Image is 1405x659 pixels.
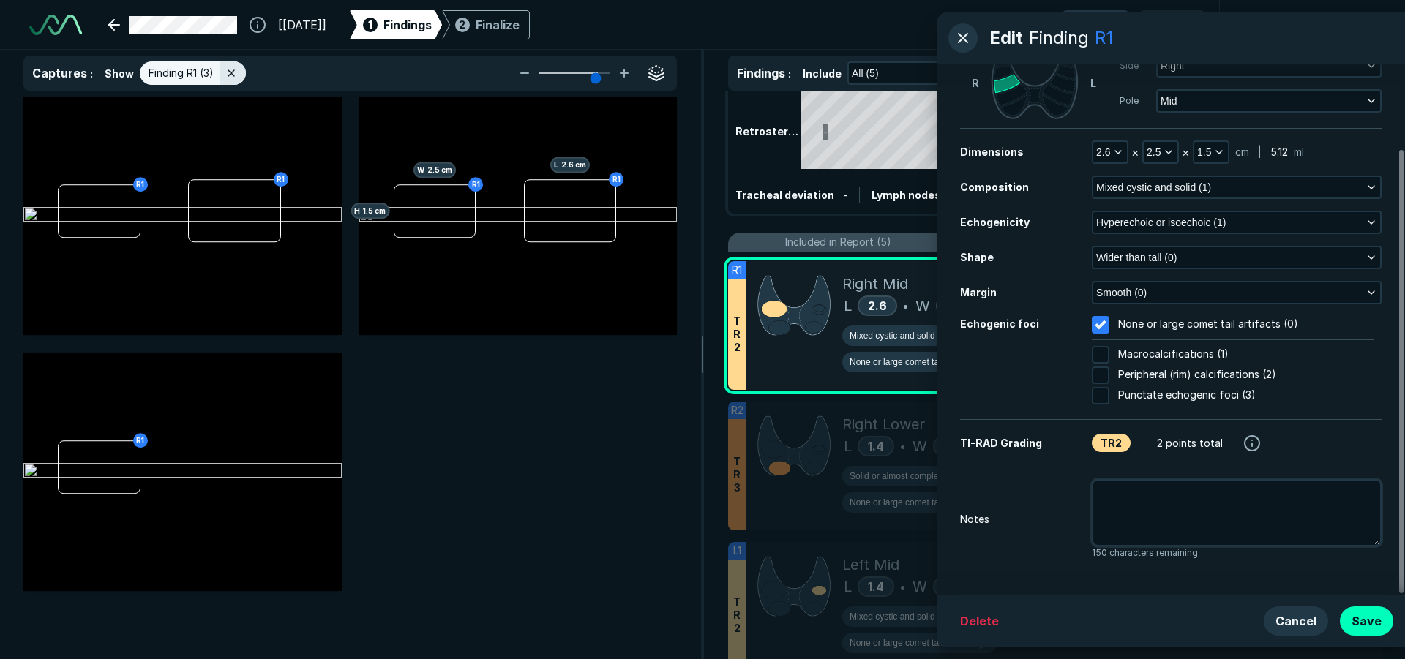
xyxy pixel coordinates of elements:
[1096,144,1110,160] span: 2.6
[149,65,214,81] span: Finding R1 (3)
[278,16,326,34] span: [[DATE]]
[1096,285,1147,301] span: Smooth (0)
[1147,144,1161,160] span: 2.5
[960,251,994,263] span: Shape
[1161,93,1177,109] span: Mid
[1258,144,1262,160] span: |
[32,66,87,80] span: Captures
[90,67,93,80] span: :
[1235,144,1249,160] span: cm
[960,181,1029,193] span: Composition
[368,17,372,32] span: 1
[960,286,997,298] span: Margin
[1090,75,1096,91] span: L
[960,216,1030,228] span: Echogenicity
[1139,10,1206,39] button: Redo
[383,16,432,34] span: Findings
[1161,58,1185,74] span: Right
[972,75,979,91] span: R
[413,162,456,178] span: W 2.5 cm
[1096,179,1211,195] span: Mixed cystic and solid (1)
[1029,25,1089,51] div: Finding
[459,17,465,32] span: 2
[1264,606,1328,636] button: Cancel
[1118,316,1298,334] span: None or large comet tail artifacts (0)
[23,9,88,41] a: See-Mode Logo
[350,10,442,39] div: 1Findings
[989,25,1023,51] span: Edit
[1320,10,1382,39] button: avatar-name
[105,66,134,81] span: Show
[351,203,389,219] span: H 1.5 cm
[1179,142,1193,162] div: ×
[1294,144,1304,160] span: ml
[476,16,520,34] div: Finalize
[1157,435,1223,451] span: 2 points total
[550,157,590,173] span: L 2.6 cm
[1096,249,1177,266] span: Wider than tall (0)
[1128,142,1142,162] div: ×
[1096,214,1226,230] span: Hyperechoic or isoechoic (1)
[1118,346,1229,364] span: Macrocalcifications (1)
[1118,366,1276,384] span: Peripheral (rim) calcifications (2)
[960,146,1024,158] span: Dimensions
[1120,94,1139,108] span: Pole
[960,513,989,525] span: Notes
[1118,387,1256,404] span: Punctate echogenic foci (3)
[1340,606,1393,636] button: Save
[442,10,530,39] div: 2Finalize
[960,317,1039,330] span: Echogenic foci
[1092,434,1131,452] div: TR2
[948,606,1011,636] button: Delete
[1061,10,1130,39] button: Undo
[1095,25,1113,51] div: R1
[1120,59,1139,72] span: Side
[1270,144,1288,160] span: 5.12
[1092,546,1382,560] span: 150 characters remaining
[1197,144,1211,160] span: 1.5
[960,437,1042,449] span: TI-RAD Grading
[29,15,82,35] img: See-Mode Logo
